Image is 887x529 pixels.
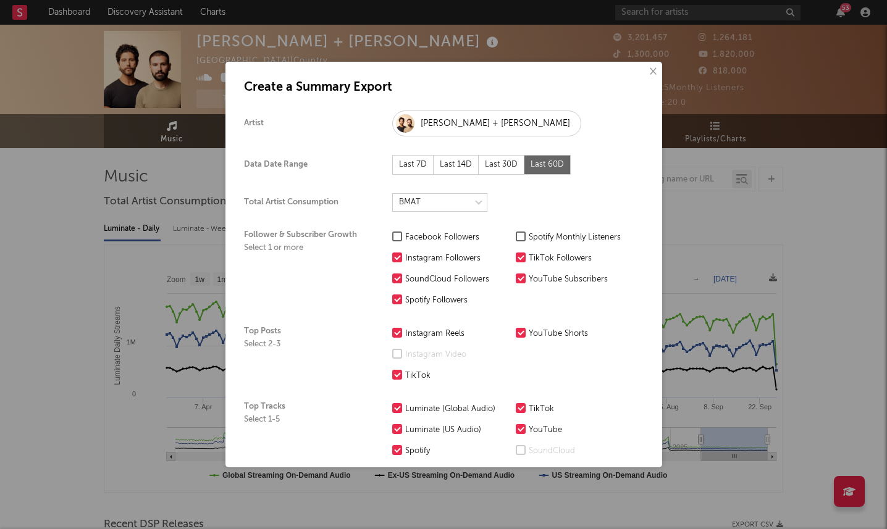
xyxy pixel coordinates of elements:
div: Last 7D [392,155,434,175]
div: SoundCloud [529,444,633,459]
h1: Create a Summary Export [244,80,644,95]
div: [PERSON_NAME] + [PERSON_NAME] [421,116,570,131]
div: Spotify [405,444,510,459]
div: Total Artist Consumption [244,198,368,207]
div: Top Tracks [244,402,368,489]
button: × [645,65,659,78]
div: Instagram Reels [405,327,510,341]
div: TikTok [529,402,633,417]
div: Instagram Followers [405,251,510,266]
div: Select 2-3 [244,339,368,349]
div: TikTok [405,369,510,383]
div: Spotify Followers [405,293,510,308]
div: SoundCloud Followers [405,272,510,287]
div: Artist [244,119,368,128]
div: Select 1-5 [244,415,368,425]
div: Luminate (Global Audio) [405,402,510,417]
div: Spotify Monthly Listeners [529,230,633,245]
div: Luminate (US Audio) [405,423,510,438]
div: YouTube [529,423,633,438]
div: Follower & Subscriber Growth [244,230,368,308]
div: Last 14D [434,155,479,175]
div: Last 30D [479,155,524,175]
div: Data Date Range [244,160,368,170]
div: YouTube Shorts [529,327,633,341]
div: Select 1 or more [244,243,368,253]
div: Top Posts [244,327,368,383]
div: YouTube Subscribers [529,272,633,287]
div: TikTok Followers [529,251,633,266]
div: Last 60D [524,155,571,175]
div: Instagram Video [405,348,510,362]
div: Facebook Followers [405,230,510,245]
